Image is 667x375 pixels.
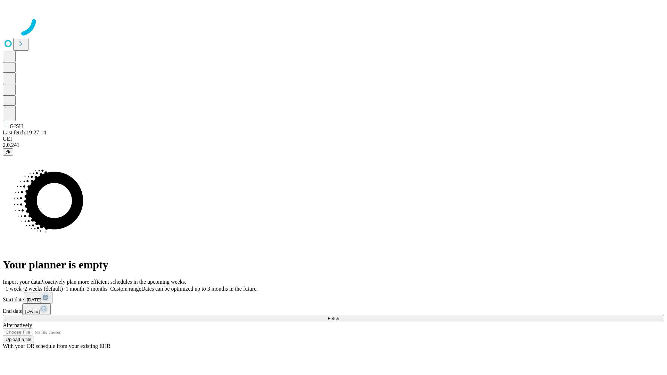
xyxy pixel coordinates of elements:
[3,142,664,148] div: 2.0.241
[3,343,110,349] span: With your OR schedule from your existing EHR
[27,297,41,302] span: [DATE]
[3,136,664,142] div: GEI
[24,292,52,303] button: [DATE]
[40,279,186,285] span: Proactively plan more efficient schedules in the upcoming weeks.
[66,286,84,292] span: 1 month
[3,336,34,343] button: Upload a file
[3,148,13,156] button: @
[141,286,258,292] span: Dates can be optimized up to 3 months in the future.
[6,286,22,292] span: 1 week
[328,316,339,321] span: Fetch
[25,309,40,314] span: [DATE]
[22,303,51,315] button: [DATE]
[24,286,63,292] span: 2 weeks (default)
[3,292,664,303] div: Start date
[3,258,664,271] h1: Your planner is empty
[6,149,10,155] span: @
[3,322,32,328] span: Alternatively
[3,315,664,322] button: Fetch
[87,286,107,292] span: 3 months
[3,130,46,135] span: Last fetch: 19:27:14
[10,123,23,129] span: GJSH
[3,303,664,315] div: End date
[110,286,141,292] span: Custom range
[3,279,40,285] span: Import your data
